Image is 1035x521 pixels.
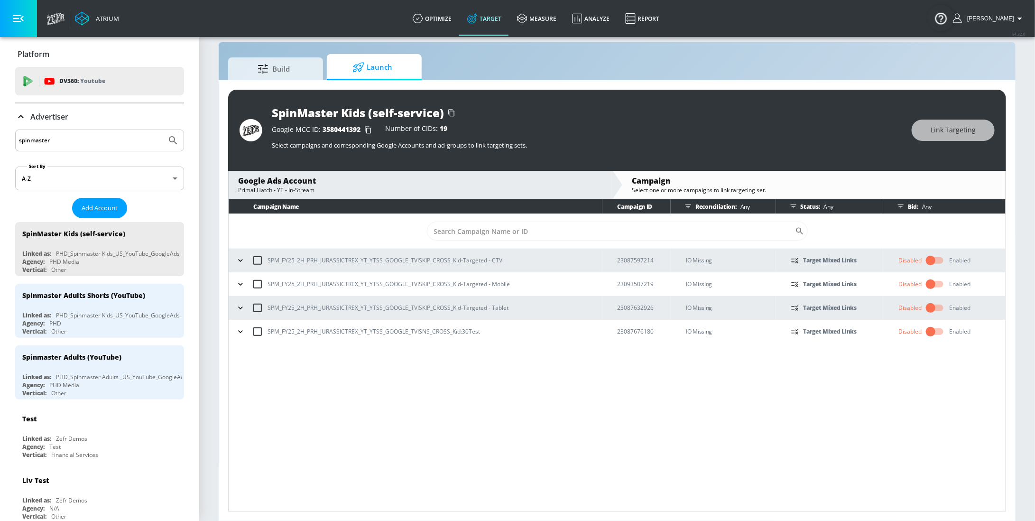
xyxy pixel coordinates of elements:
span: login as: stephanie.wolklin@zefr.com [963,15,1014,22]
div: N/A [49,504,59,512]
p: Any [820,202,833,212]
a: optimize [405,1,460,36]
div: Disabled [898,327,922,336]
div: PHD Media [49,258,79,266]
div: Other [51,389,66,397]
a: Analyze [564,1,618,36]
div: Linked as: [22,311,51,319]
div: Test [22,414,37,423]
button: Add Account [72,198,127,218]
div: Google MCC ID: [272,125,376,135]
div: DV360: Youtube [15,67,184,95]
a: Report [618,1,667,36]
div: Test [49,443,61,451]
div: Spinmaster Adults (YouTube)Linked as:PHD_Spinmaster Adults _US_YouTube_GoogleAdsAgency:PHD MediaV... [15,345,184,400]
p: Target Mixed Links [804,255,857,266]
div: Other [51,512,66,521]
div: Liv Test [22,476,49,485]
div: Vertical: [22,451,46,459]
p: Youtube [80,76,105,86]
div: SpinMaster Kids (self-service) [272,105,444,121]
div: PHD_Spinmaster Adults _US_YouTube_GoogleAds [56,373,187,381]
p: Any [737,202,750,212]
span: Add Account [82,203,118,214]
div: SpinMaster Kids (self-service) [22,229,125,238]
p: Advertiser [30,112,68,122]
p: SPM_FY25_2H_PRH_JURASSICTREX_YT_YTSS_GOOGLE_TVISNS_CROSS_Kid:30Test [268,326,480,336]
div: Google Ads Account [238,176,602,186]
div: Agency: [22,504,45,512]
div: Primal Hatch - YT - In-Stream [238,186,602,194]
span: 3580441392 [323,125,360,134]
div: PHD_Spinmaster Kids_US_YouTube_GoogleAds [56,311,180,319]
p: 23093507219 [618,279,671,289]
p: IO Missing [686,302,776,313]
div: Disabled [898,304,922,312]
div: A-Z [15,167,184,190]
div: Atrium [92,14,119,23]
div: Google Ads AccountPrimal Hatch - YT - In-Stream [229,171,612,199]
div: Disabled [898,280,922,288]
input: Search Campaign Name or ID [427,222,795,241]
div: Other [51,327,66,335]
div: Reconciliation: [681,199,776,214]
div: Vertical: [22,327,46,335]
div: Vertical: [22,389,46,397]
input: Search by name [19,134,163,147]
div: Number of CIDs: [385,125,447,135]
div: Enabled [949,280,970,288]
p: IO Missing [686,326,776,337]
div: Zefr Demos [56,435,87,443]
span: Build [238,57,310,80]
p: 23087632926 [618,303,671,313]
div: Spinmaster Adults (YouTube) [22,353,121,362]
a: Atrium [75,11,119,26]
div: SpinMaster Kids (self-service)Linked as:PHD_Spinmaster Kids_US_YouTube_GoogleAdsAgency:PHD MediaV... [15,222,184,276]
p: Target Mixed Links [804,279,857,289]
label: Sort By [27,163,47,169]
div: PHD [49,319,61,327]
div: Search CID Name or Number [427,222,808,241]
div: Agency: [22,319,45,327]
div: Spinmaster Adults Shorts (YouTube) [22,291,145,300]
div: Linked as: [22,496,51,504]
div: Zefr Demos [56,496,87,504]
th: Campaign Name [229,199,602,214]
span: v 4.32.0 [1012,31,1026,37]
div: TestLinked as:Zefr DemosAgency:TestVertical:Financial Services [15,407,184,461]
div: Status: [786,199,884,214]
p: Platform [18,49,49,59]
div: Disabled [898,256,922,265]
div: Linked as: [22,250,51,258]
button: Open Resource Center [928,5,954,31]
div: Campaign [632,176,996,186]
button: [PERSON_NAME] [953,13,1026,24]
p: Target Mixed Links [804,326,857,337]
p: SPM_FY25_2H_PRH_JURASSICTREX_YT_YTSS_GOOGLE_TVISKIP_CROSS_Kid-Targeted - CTV [268,255,502,265]
p: Any [918,202,932,212]
p: DV360: [59,76,105,86]
div: Other [51,266,66,274]
div: Linked as: [22,435,51,443]
button: Submit Search [163,130,184,151]
div: Platform [15,41,184,67]
span: Launch [336,56,408,79]
div: Bid: [894,199,1001,214]
div: Spinmaster Adults Shorts (YouTube)Linked as:PHD_Spinmaster Kids_US_YouTube_GoogleAdsAgency:PHDVer... [15,284,184,338]
p: Target Mixed Links [804,302,857,313]
div: Enabled [949,256,970,265]
div: Financial Services [51,451,98,459]
div: PHD Media [49,381,79,389]
div: Vertical: [22,512,46,521]
div: Enabled [949,304,970,312]
div: Select one or more campaigns to link targeting set. [632,186,996,194]
p: Select campaigns and corresponding Google Accounts and ad-groups to link targeting sets. [272,141,902,149]
p: SPM_FY25_2H_PRH_JURASSICTREX_YT_YTSS_GOOGLE_TVISKIP_CROSS_Kid-Targeted - Tablet [268,303,508,313]
div: Agency: [22,381,45,389]
p: 23087597214 [618,255,671,265]
th: Campaign ID [602,199,671,214]
p: SPM_FY25_2H_PRH_JURASSICTREX_YT_YTSS_GOOGLE_TVISKIP_CROSS_Kid-Targeted - Mobile [268,279,510,289]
